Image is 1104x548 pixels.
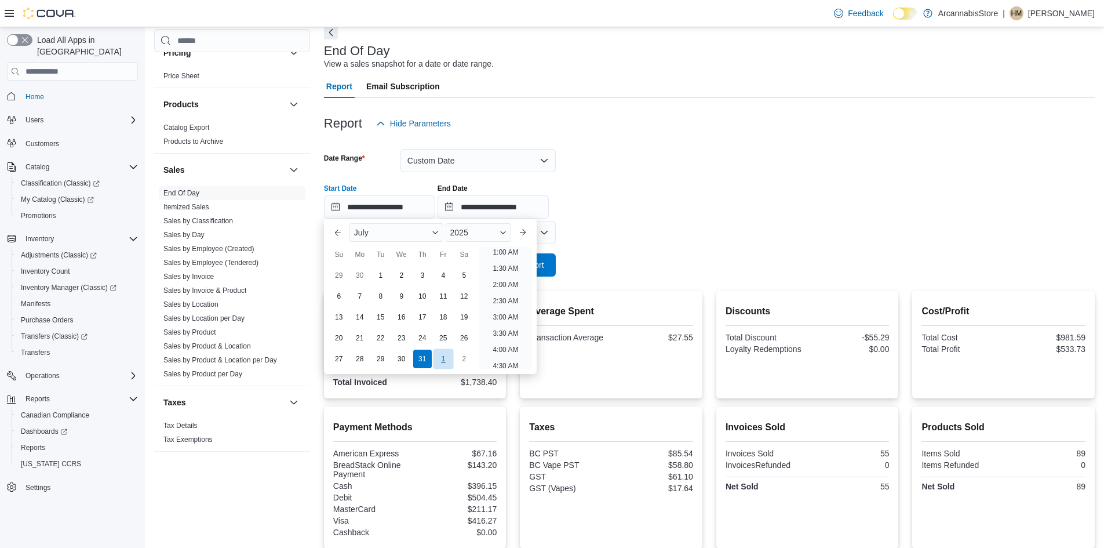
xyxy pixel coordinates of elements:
[392,329,411,347] div: day-23
[2,368,143,384] button: Operations
[163,397,186,408] h3: Taxes
[434,329,453,347] div: day-25
[16,176,104,190] a: Classification (Classic)
[25,162,49,172] span: Catalog
[12,247,143,263] a: Adjustments (Classic)
[154,121,310,153] div: Products
[324,26,338,39] button: Next
[614,484,693,493] div: $17.64
[16,329,92,343] a: Transfers (Classic)
[921,333,1001,342] div: Total Cost
[163,370,242,378] a: Sales by Product per Day
[324,195,435,219] input: Press the down key to enter a popover containing a calendar. Press the escape key to close the po...
[163,356,277,364] a: Sales by Product & Location per Day
[25,139,59,148] span: Customers
[21,392,138,406] span: Reports
[21,348,50,357] span: Transfers
[324,44,390,58] h3: End Of Day
[330,245,348,264] div: Su
[329,223,347,242] button: Previous Month
[371,308,390,326] div: day-15
[163,188,199,198] span: End Of Day
[330,287,348,306] div: day-6
[333,420,497,434] h2: Payment Methods
[16,408,138,422] span: Canadian Compliance
[433,349,453,369] div: day-1
[163,314,245,323] span: Sales by Location per Day
[2,88,143,104] button: Home
[333,449,413,458] div: American Express
[21,90,49,104] a: Home
[23,8,75,19] img: Cova
[21,459,81,469] span: [US_STATE] CCRS
[16,297,138,311] span: Manifests
[893,8,917,20] input: Dark Mode
[434,308,453,326] div: day-18
[21,195,94,204] span: My Catalog (Classic)
[163,258,258,267] span: Sales by Employee (Tendered)
[1010,6,1023,20] div: Henrique Merzari
[810,344,889,354] div: $0.00
[417,481,497,491] div: $396.15
[810,460,889,470] div: 0
[287,97,301,111] button: Products
[417,516,497,525] div: $416.27
[371,350,390,368] div: day-29
[7,83,138,526] nav: Complex example
[21,332,88,341] span: Transfers (Classic)
[413,308,432,326] div: day-17
[726,420,890,434] h2: Invoices Sold
[2,135,143,152] button: Customers
[351,245,369,264] div: Mo
[21,481,55,495] a: Settings
[16,313,78,327] a: Purchase Orders
[455,287,473,306] div: day-12
[417,460,497,470] div: $143.20
[21,232,138,246] span: Inventory
[614,472,693,481] div: $61.10
[163,328,216,337] span: Sales by Product
[16,193,99,206] a: My Catalog (Classic)
[12,440,143,456] button: Reports
[21,283,116,292] span: Inventory Manager (Classic)
[529,472,609,481] div: GST
[333,378,387,387] strong: Total Invoiced
[21,369,64,383] button: Operations
[163,189,199,197] a: End Of Day
[810,449,889,458] div: 55
[16,408,94,422] a: Canadian Compliance
[455,350,473,368] div: day-2
[333,516,413,525] div: Visa
[16,264,138,278] span: Inventory Count
[726,460,805,470] div: InvoicesRefunded
[513,223,532,242] button: Next month
[921,344,1001,354] div: Total Profit
[163,286,246,295] a: Sales by Invoice & Product
[488,310,523,324] li: 3:00 AM
[529,484,609,493] div: GST (Vapes)
[16,457,86,471] a: [US_STATE] CCRS
[16,346,54,360] a: Transfers
[417,378,497,387] div: $1,738.40
[330,308,348,326] div: day-13
[16,264,75,278] a: Inventory Count
[921,482,954,491] strong: Net Sold
[810,482,889,491] div: 55
[333,493,413,502] div: Debit
[163,72,199,80] a: Price Sheet
[12,296,143,312] button: Manifests
[163,436,213,444] a: Tax Exemptions
[413,329,432,347] div: day-24
[25,483,50,492] span: Settings
[25,92,44,101] span: Home
[392,266,411,285] div: day-2
[2,112,143,128] button: Users
[434,287,453,306] div: day-11
[21,315,74,325] span: Purchase Orders
[21,443,45,452] span: Reports
[163,216,233,226] span: Sales by Classification
[390,118,451,129] span: Hide Parameters
[351,287,369,306] div: day-7
[417,493,497,502] div: $504.45
[21,89,138,103] span: Home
